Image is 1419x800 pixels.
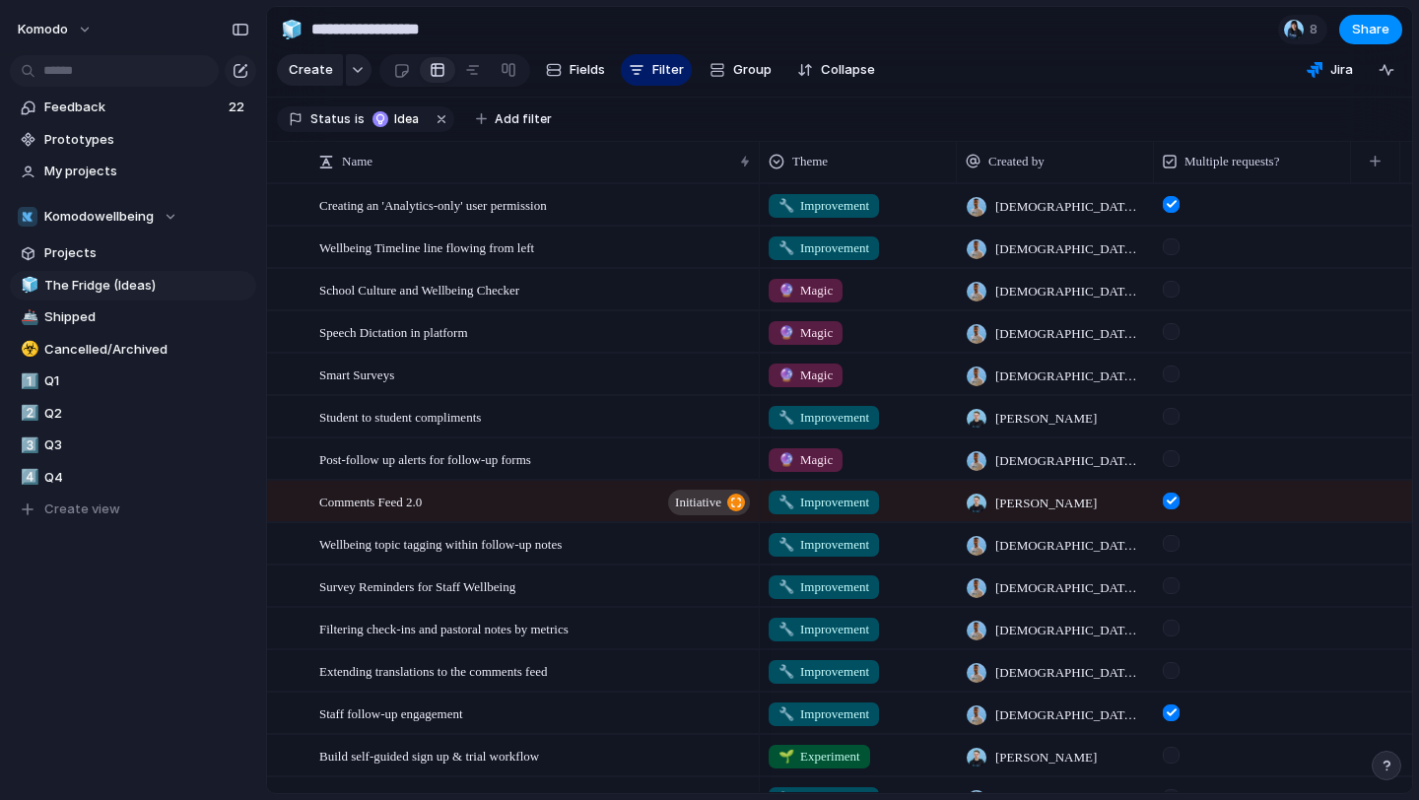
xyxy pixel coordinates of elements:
span: [DEMOGRAPHIC_DATA][PERSON_NAME] [995,239,1145,259]
span: Extending translations to the comments feed [319,659,547,682]
span: 8 [1310,20,1323,39]
span: Shipped [44,307,249,327]
span: Projects [44,243,249,263]
a: ☣️Cancelled/Archived [10,335,256,365]
div: 1️⃣Q1 [10,367,256,396]
button: 3️⃣ [18,435,37,455]
span: [DEMOGRAPHIC_DATA][PERSON_NAME] [995,578,1145,598]
span: Q2 [44,404,249,424]
span: Filter [652,60,684,80]
button: 1️⃣ [18,371,37,391]
div: 🧊 [21,274,34,297]
span: Post-follow up alerts for follow-up forms [319,447,531,470]
a: 🧊The Fridge (Ideas) [10,271,256,300]
span: Improvement [778,196,869,216]
span: [DEMOGRAPHIC_DATA][PERSON_NAME] [995,621,1145,640]
span: 🔮 [778,367,794,382]
span: Improvement [778,493,869,512]
span: Share [1352,20,1389,39]
button: is [351,108,369,130]
span: [DEMOGRAPHIC_DATA][PERSON_NAME] [995,282,1145,301]
button: initiative [668,490,750,515]
span: [PERSON_NAME] [995,494,1097,513]
span: Q4 [44,468,249,488]
div: 🚢 [21,306,34,329]
span: Cancelled/Archived [44,340,249,360]
span: Magic [778,323,833,343]
span: Improvement [778,535,869,555]
a: Prototypes [10,125,256,155]
span: Create [289,60,333,80]
span: Student to student compliments [319,405,481,428]
span: Magic [778,281,833,300]
span: Improvement [778,408,869,428]
span: Status [310,110,351,128]
a: Projects [10,238,256,268]
span: Wellbeing topic tagging within follow-up notes [319,532,562,555]
a: 2️⃣Q2 [10,399,256,429]
button: 🧊 [18,276,37,296]
button: Add filter [464,105,564,133]
span: Created by [988,152,1045,171]
span: Build self-guided sign up & trial workflow [319,744,539,767]
span: 🔮 [778,283,794,298]
button: Jira [1299,55,1361,85]
span: 🔧 [778,579,794,594]
span: Creating an 'Analytics-only' user permission [319,193,547,216]
span: Group [733,60,772,80]
button: 🧊 [276,14,307,45]
div: 🚢Shipped [10,302,256,332]
span: 🌱 [778,749,794,764]
a: 4️⃣Q4 [10,463,256,493]
button: ☣️ [18,340,37,360]
span: 22 [229,98,248,117]
span: [DEMOGRAPHIC_DATA][PERSON_NAME] [995,705,1145,725]
span: Add filter [495,110,552,128]
span: Name [342,152,372,171]
button: 🚢 [18,307,37,327]
span: [PERSON_NAME] [995,748,1097,767]
span: Magic [778,366,833,385]
button: 4️⃣ [18,468,37,488]
span: [DEMOGRAPHIC_DATA][PERSON_NAME] [995,451,1145,471]
span: Komodo [18,20,68,39]
span: 🔧 [778,495,794,509]
span: Improvement [778,620,869,639]
a: My projects [10,157,256,186]
span: Staff follow-up engagement [319,701,463,724]
div: 1️⃣ [21,370,34,393]
a: Feedback22 [10,93,256,122]
button: Komodowellbeing [10,202,256,232]
div: 2️⃣ [21,402,34,425]
span: Create view [44,500,120,519]
span: [PERSON_NAME] [995,409,1097,429]
span: 🔧 [778,706,794,721]
button: Collapse [789,54,883,86]
span: 🔮 [778,325,794,340]
button: Create [277,54,343,86]
span: Q1 [44,371,249,391]
button: 2️⃣ [18,404,37,424]
span: Feedback [44,98,223,117]
span: Improvement [778,704,869,724]
span: Experiment [778,747,860,767]
span: Improvement [778,662,869,682]
span: 🔧 [778,622,794,636]
span: Komodowellbeing [44,207,154,227]
span: [DEMOGRAPHIC_DATA][PERSON_NAME] [995,367,1145,386]
span: [DEMOGRAPHIC_DATA][PERSON_NAME] [995,536,1145,556]
div: 3️⃣ [21,434,34,457]
span: [DEMOGRAPHIC_DATA][PERSON_NAME] [995,663,1145,683]
span: Improvement [778,238,869,258]
span: is [355,110,365,128]
span: 🔮 [778,452,794,467]
button: Komodo [9,14,102,45]
span: Fields [570,60,605,80]
button: Filter [621,54,692,86]
span: 🔧 [778,410,794,425]
div: 3️⃣Q3 [10,431,256,460]
span: 🔧 [778,240,794,255]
